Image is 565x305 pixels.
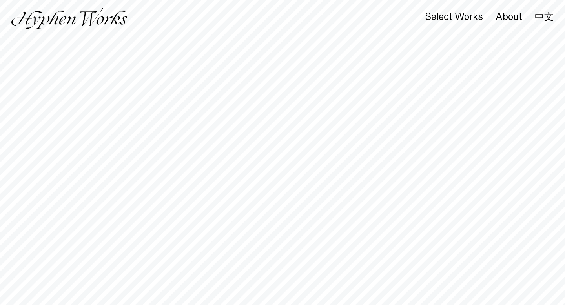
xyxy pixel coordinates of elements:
[425,13,483,22] a: Select Works
[11,8,127,29] img: Hyphen Works
[425,11,483,22] div: Select Works
[535,13,554,21] a: 中文
[496,11,522,22] div: About
[496,13,522,22] a: About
